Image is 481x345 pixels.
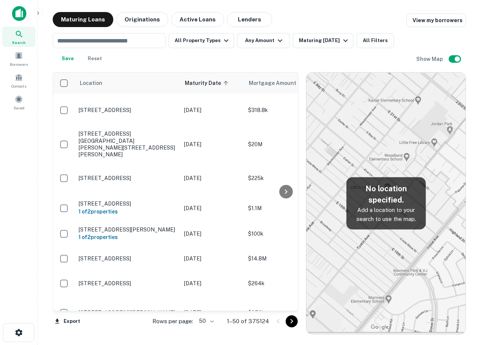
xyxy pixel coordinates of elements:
[293,33,353,48] button: Maturing [DATE]
[79,200,177,207] p: [STREET_ADDRESS]
[12,6,26,21] img: capitalize-icon.png
[184,279,240,287] p: [DATE]
[11,83,26,89] span: Contacts
[53,316,82,327] button: Export
[79,226,177,233] p: [STREET_ADDRESS][PERSON_NAME]
[152,317,193,326] p: Rows per page:
[286,315,298,327] button: Go to next page
[2,70,35,91] a: Contacts
[227,317,269,326] p: 1–50 of 375124
[12,39,26,45] span: Search
[249,79,306,88] span: Mortgage Amount
[169,33,234,48] button: All Property Types
[53,12,113,27] button: Maturing Loans
[416,55,444,63] h6: Show Map
[227,12,272,27] button: Lenders
[10,61,28,67] span: Borrowers
[356,33,394,48] button: All Filters
[79,130,177,158] p: [STREET_ADDRESS][GEOGRAPHIC_DATA][PERSON_NAME][STREET_ADDRESS][PERSON_NAME]
[79,309,177,316] p: [STREET_ADDRESS][PERSON_NAME]
[79,233,177,241] h6: 1 of 2 properties
[2,92,35,112] a: Saved
[237,33,290,48] button: Any Amount
[79,207,177,216] h6: 1 of 2 properties
[180,73,244,94] th: Maturity Date
[79,255,177,262] p: [STREET_ADDRESS]
[79,107,177,113] p: [STREET_ADDRESS]
[184,140,240,148] p: [DATE]
[184,254,240,263] p: [DATE]
[79,280,177,287] p: [STREET_ADDRESS]
[184,309,240,317] p: [DATE]
[248,174,323,182] p: $225k
[56,51,80,66] button: Save your search to get updates of matches that match your search criteria.
[306,73,466,334] img: map-placeholder.webp
[248,230,323,238] p: $100k
[248,309,323,317] p: $950k
[352,206,420,223] p: Add a location to your search to use the map.
[248,106,323,114] p: $318.8k
[184,106,240,114] p: [DATE]
[2,48,35,69] a: Borrowers
[184,204,240,212] p: [DATE]
[184,230,240,238] p: [DATE]
[83,51,107,66] button: Reset
[248,254,323,263] p: $14.8M
[248,279,323,287] p: $264k
[299,36,350,45] div: Maturing [DATE]
[14,105,24,111] span: Saved
[79,79,102,88] span: Location
[171,12,224,27] button: Active Loans
[406,14,466,27] a: View my borrowers
[244,73,327,94] th: Mortgage Amount
[443,285,481,321] iframe: Chat Widget
[248,140,323,148] p: $20M
[75,73,180,94] th: Location
[185,79,231,88] span: Maturity Date
[248,204,323,212] p: $1.1M
[196,316,215,327] div: 50
[352,183,420,206] h5: No location specified.
[79,175,177,182] p: [STREET_ADDRESS]
[116,12,168,27] button: Originations
[2,27,35,47] a: Search
[184,174,240,182] p: [DATE]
